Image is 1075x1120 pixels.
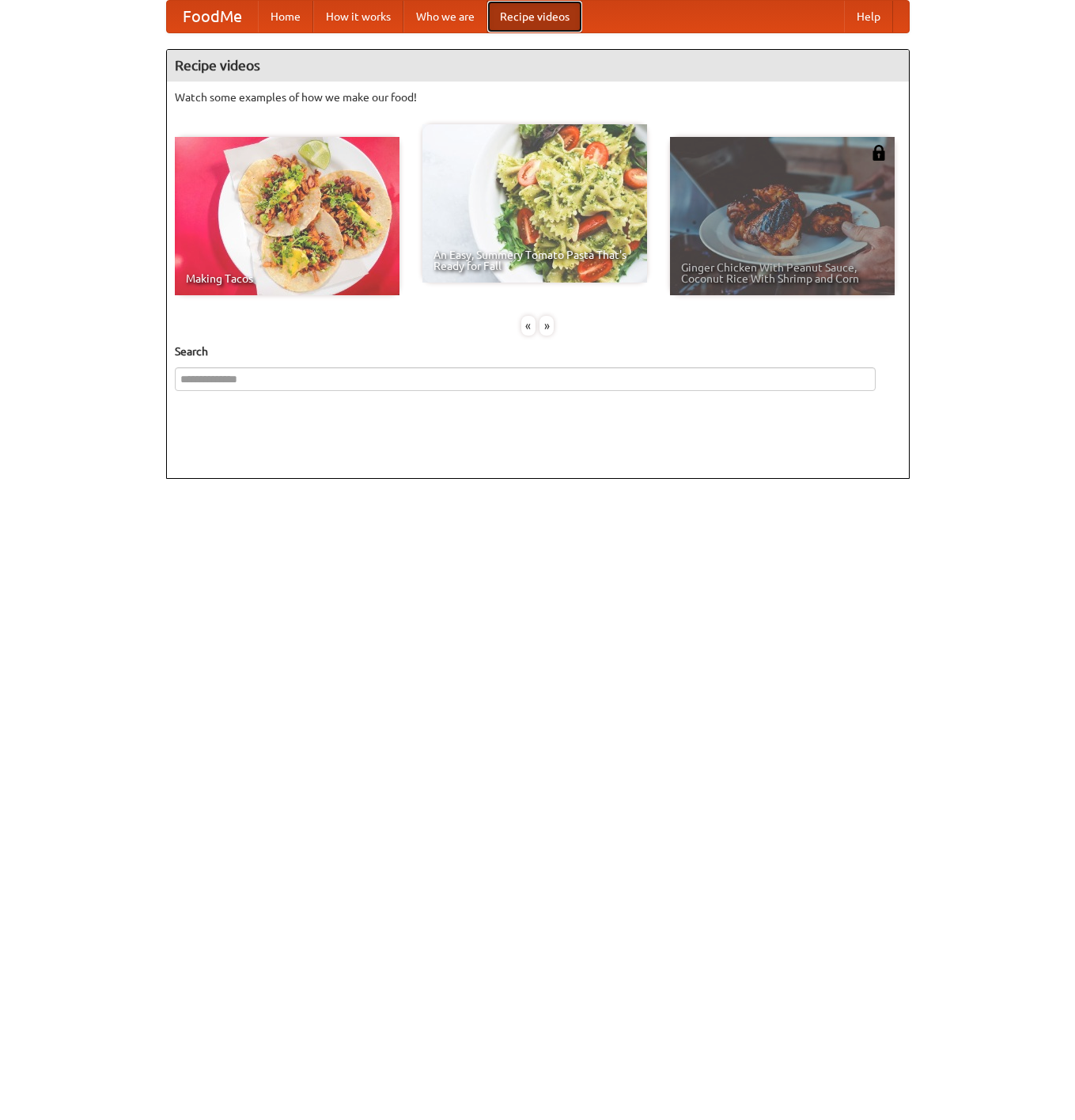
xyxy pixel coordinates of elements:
div: » [539,316,554,336]
img: 483408.png [871,145,887,161]
div: « [521,316,536,336]
p: Watch some examples of how we make our food! [175,89,901,105]
span: An Easy, Summery Tomato Pasta That's Ready for Fall [433,249,636,271]
span: Making Tacos [186,273,388,284]
a: An Easy, Summery Tomato Pasta That's Ready for Fall [422,124,647,283]
a: Who we are [403,1,487,32]
a: FoodMe [167,1,258,32]
a: Making Tacos [175,137,399,295]
a: How it works [313,1,403,32]
a: Help [844,1,893,32]
h5: Search [175,344,901,359]
h4: Recipe videos [167,50,909,82]
a: Recipe videos [487,1,582,32]
a: Home [258,1,313,32]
